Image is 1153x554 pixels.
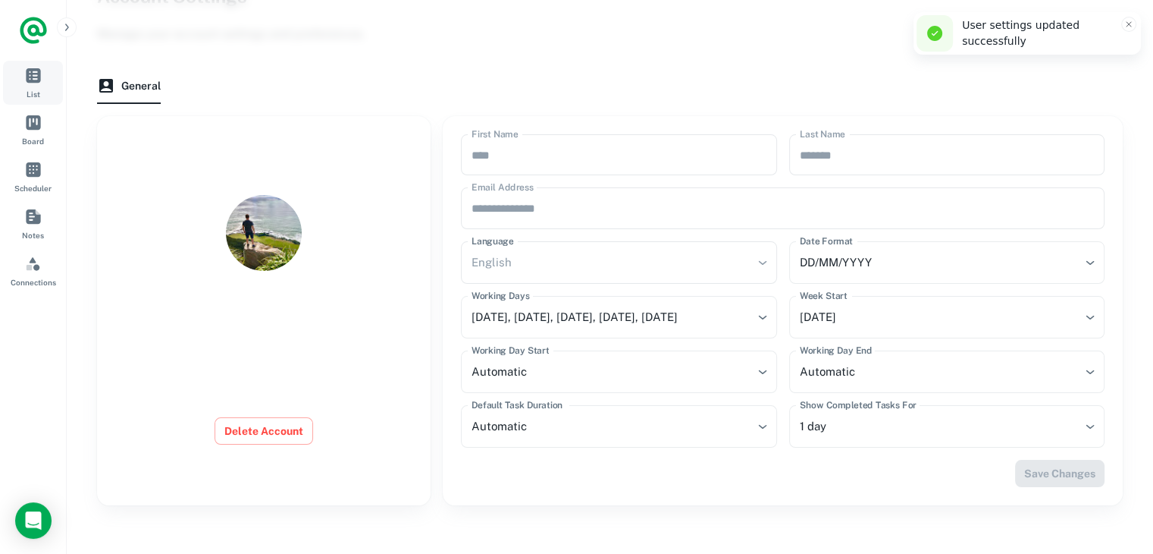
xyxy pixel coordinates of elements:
label: Language [472,235,514,248]
div: Automatic [789,351,1104,393]
div: Automatic [461,351,776,393]
a: List [3,61,63,105]
button: Close toast [1121,17,1136,32]
div: Open Intercom Messenger [15,502,52,539]
span: Scheduler [14,182,52,194]
div: 1 day [789,405,1104,448]
label: Default Task Duration [472,398,562,412]
a: Connections [3,249,63,293]
label: Week Start [800,289,847,303]
label: First Name [472,127,519,141]
a: Board [3,108,63,152]
img: Karl Chaffey [226,195,302,271]
span: Board [22,135,44,147]
span: List [27,88,40,100]
label: Show Completed Tasks For [800,398,916,412]
label: Date Format [800,235,853,248]
a: Scheduler [3,155,63,199]
button: Delete Account [215,417,313,445]
label: Working Day Start [472,344,549,357]
div: [DATE] [789,296,1104,338]
label: Working Day End [800,344,872,357]
div: English [461,241,776,284]
button: General [97,68,161,104]
label: Last Name [800,127,845,141]
div: DD/MM/YYYY [789,241,1104,284]
label: Email Address [472,181,534,194]
div: User settings updated successfully [962,17,1111,49]
span: Connections [11,276,56,288]
a: Logo [18,15,49,46]
div: [DATE], [DATE], [DATE], [DATE], [DATE] [461,296,776,338]
label: Working Days [472,289,530,303]
div: Automatic [461,405,776,448]
a: Notes [3,202,63,246]
span: Notes [22,229,44,241]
